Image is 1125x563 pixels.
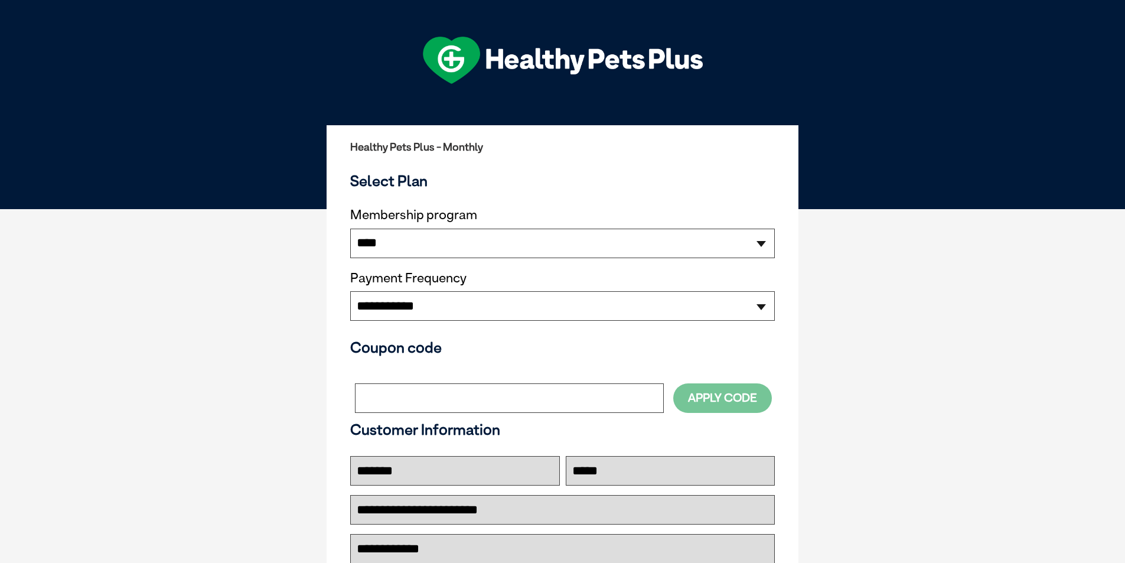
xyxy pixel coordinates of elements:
label: Payment Frequency [350,271,467,286]
h2: Healthy Pets Plus - Monthly [350,141,775,153]
button: Apply Code [673,383,772,412]
h3: Customer Information [350,421,775,438]
label: Membership program [350,207,775,223]
h3: Select Plan [350,172,775,190]
img: hpp-logo-landscape-green-white.png [423,37,703,84]
h3: Coupon code [350,339,775,356]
